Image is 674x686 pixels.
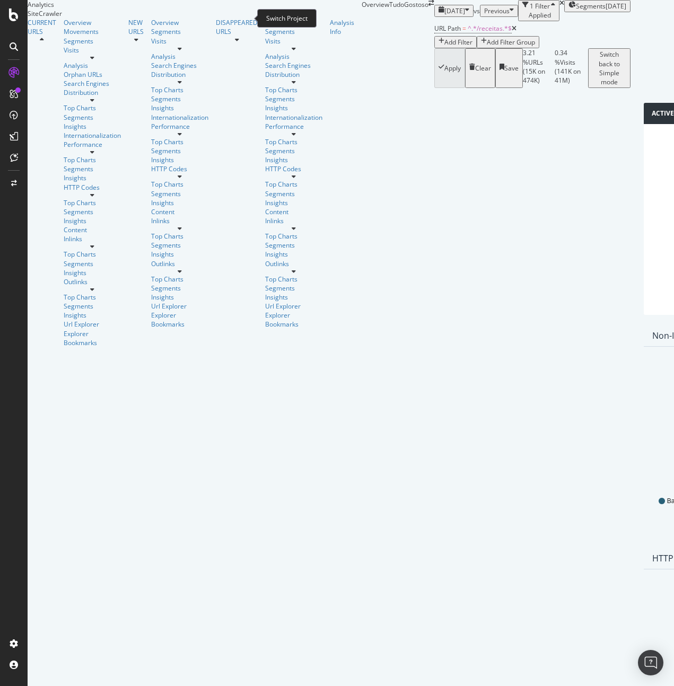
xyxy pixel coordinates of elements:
[151,146,208,155] a: Segments
[487,38,535,47] div: Add Filter Group
[151,164,208,173] a: HTTP Codes
[151,180,208,189] div: Top Charts
[64,46,121,55] a: Visits
[64,277,121,286] a: Outlinks
[151,52,208,61] div: Analysis
[151,293,208,302] div: Insights
[151,70,208,79] a: Distribution
[330,18,354,36] div: Analysis Info
[151,207,208,216] div: Content
[151,241,208,250] a: Segments
[64,70,121,79] div: Orphan URLs
[216,18,258,36] div: DISAPPEARED URLS
[64,311,121,320] div: Insights
[588,48,631,88] button: Switch back to Simple mode
[151,302,208,311] a: Url Explorer
[64,259,121,268] a: Segments
[265,137,322,146] div: Top Charts
[484,6,510,15] span: Previous
[592,50,626,86] div: Switch back to Simple mode
[151,198,208,207] a: Insights
[151,27,208,36] a: Segments
[64,155,121,164] a: Top Charts
[638,650,663,675] div: Open Intercom Messenger
[265,311,322,329] div: Explorer Bookmarks
[523,48,555,88] div: 3.21 % URLs ( 15K on 474K )
[495,48,523,88] button: Save
[151,122,208,131] a: Performance
[477,36,539,48] button: Add Filter Group
[151,113,208,122] a: Internationalization
[64,140,121,149] a: Performance
[151,232,208,241] a: Top Charts
[28,18,56,36] a: CURRENT URLS
[64,234,121,243] a: Inlinks
[64,183,121,192] div: HTTP Codes
[128,18,144,36] a: NEW URLS
[576,2,606,11] span: Segments
[151,275,208,284] div: Top Charts
[265,207,322,216] div: Content
[265,37,322,46] div: Visits
[257,9,317,28] div: Switch Project
[64,225,121,234] a: Content
[64,61,121,70] a: Analysis
[64,103,121,112] div: Top Charts
[265,302,322,311] div: Url Explorer
[64,173,121,182] a: Insights
[64,320,121,329] a: Url Explorer
[265,113,322,122] div: Internationalization
[64,207,121,216] a: Segments
[265,232,322,241] div: Top Charts
[151,137,208,146] a: Top Charts
[151,61,197,70] div: Search Engines
[265,275,322,284] a: Top Charts
[151,37,208,46] a: Visits
[444,6,465,15] span: 2025 Sep. 5th
[474,6,480,15] span: vs
[265,250,322,259] div: Insights
[265,155,322,164] div: Insights
[64,216,121,225] a: Insights
[151,311,208,329] a: Explorer Bookmarks
[151,155,208,164] a: Insights
[64,164,121,173] div: Segments
[28,9,362,18] div: SiteCrawler
[64,250,121,259] div: Top Charts
[480,5,518,17] button: Previous
[64,302,121,311] a: Segments
[265,241,322,250] a: Segments
[64,293,121,302] div: Top Charts
[64,113,121,122] a: Segments
[64,131,121,140] a: Internationalization
[265,27,322,36] a: Segments
[265,284,322,293] a: Segments
[64,27,121,36] a: Movements
[265,103,322,112] a: Insights
[504,64,519,73] div: Save
[265,164,322,173] a: HTTP Codes
[64,329,121,347] a: Explorer Bookmarks
[64,268,121,277] a: Insights
[265,70,322,79] a: Distribution
[468,24,512,33] span: ^.*/receitas.*$
[64,79,109,88] a: Search Engines
[475,64,491,73] div: Clear
[265,85,322,94] a: Top Charts
[555,48,588,88] div: 0.34 % Visits ( 141K on 41M )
